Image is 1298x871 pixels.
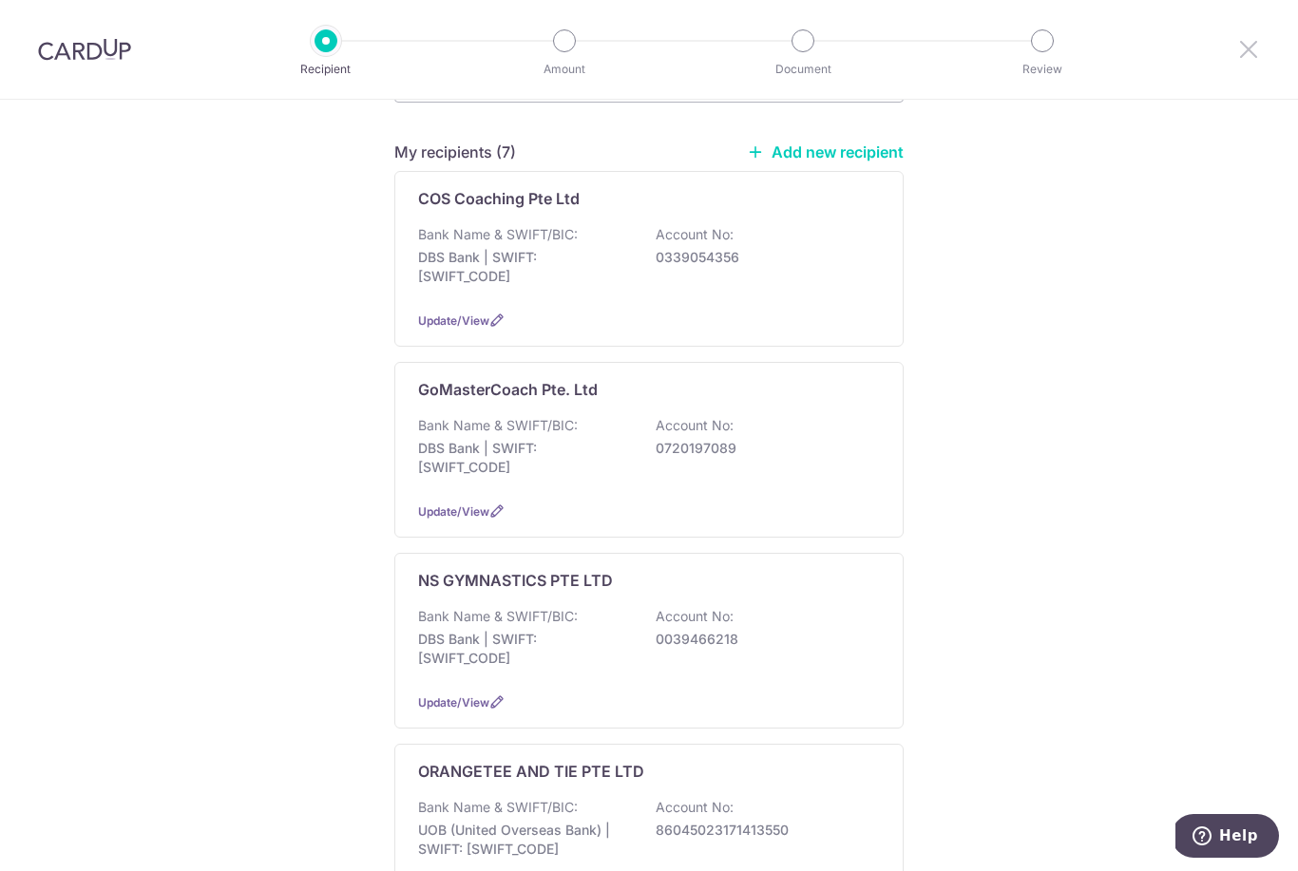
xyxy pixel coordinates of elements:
p: Document [733,60,873,79]
p: DBS Bank | SWIFT: [SWIFT_CODE] [418,630,631,668]
p: Bank Name & SWIFT/BIC: [418,607,578,626]
img: CardUp [38,38,131,61]
p: 0720197089 [656,439,869,458]
a: Update/View [418,313,489,328]
p: Bank Name & SWIFT/BIC: [418,225,578,244]
p: Account No: [656,416,734,435]
h5: My recipients (7) [394,141,516,163]
p: Review [972,60,1113,79]
a: Update/View [418,504,489,519]
p: DBS Bank | SWIFT: [SWIFT_CODE] [418,248,631,286]
p: Account No: [656,798,734,817]
a: Update/View [418,695,489,710]
p: Bank Name & SWIFT/BIC: [418,798,578,817]
p: Account No: [656,607,734,626]
p: Recipient [256,60,396,79]
p: 0339054356 [656,248,869,267]
p: COS Coaching Pte Ltd [418,187,580,210]
p: 86045023171413550 [656,821,869,840]
p: ORANGETEE AND TIE PTE LTD [418,760,644,783]
p: DBS Bank | SWIFT: [SWIFT_CODE] [418,439,631,477]
p: 0039466218 [656,630,869,649]
p: Bank Name & SWIFT/BIC: [418,416,578,435]
p: Amount [494,60,635,79]
p: Account No: [656,225,734,244]
p: UOB (United Overseas Bank) | SWIFT: [SWIFT_CODE] [418,821,631,859]
p: NS GYMNASTICS PTE LTD [418,569,613,592]
a: Add new recipient [747,142,904,161]
iframe: Opens a widget where you can find more information [1175,814,1279,862]
p: GoMasterCoach Pte. Ltd [418,378,598,401]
